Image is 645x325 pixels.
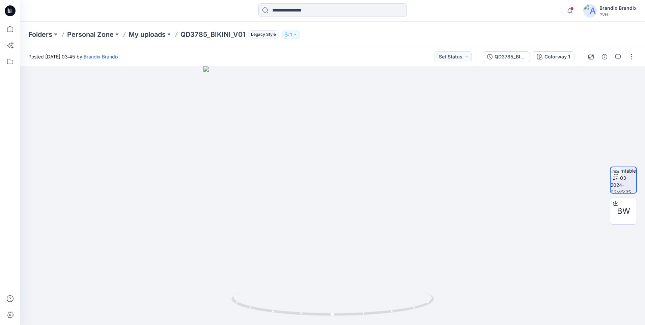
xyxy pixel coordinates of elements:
[583,4,597,18] img: avatar
[599,51,610,62] button: Details
[617,205,630,217] span: BW
[67,30,114,39] a: Personal Zone
[290,31,292,38] p: 1
[544,53,570,60] div: Colorway 1
[129,30,166,39] a: My uploads
[495,53,526,60] div: QD3785_BIKINI_V01
[611,167,636,193] img: turntable-27-03-2024-03:45:25
[180,30,245,39] p: QD3785_BIKINI_V01
[483,51,530,62] button: QD3785_BIKINI_V01
[28,53,119,60] span: Posted [DATE] 03:45 by
[84,54,119,59] a: Brandix Brandix
[28,30,52,39] a: Folders
[599,4,637,12] div: Brandix Brandix
[282,30,300,39] button: 1
[533,51,574,62] button: Colorway 1
[248,30,279,39] span: Legacy Style
[599,12,637,17] div: PVH
[245,30,279,39] button: Legacy Style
